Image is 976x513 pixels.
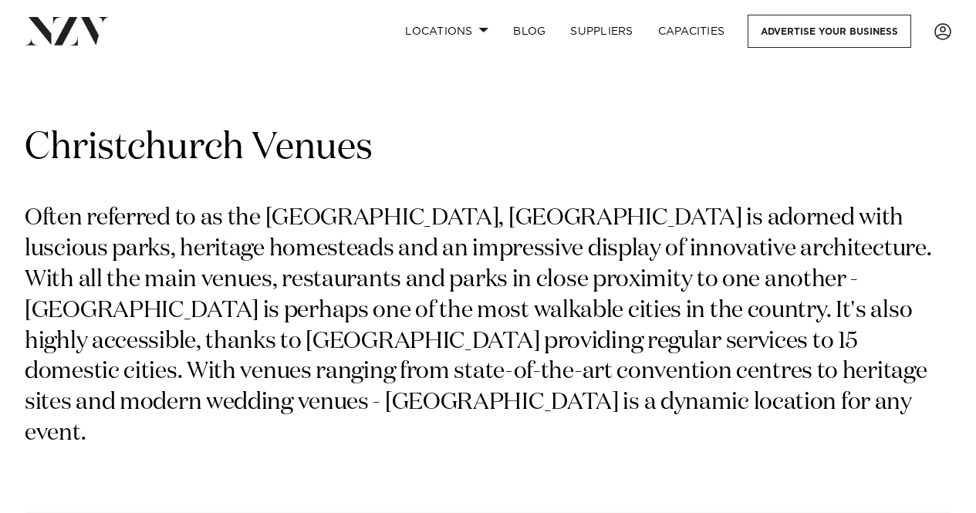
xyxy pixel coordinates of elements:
[646,15,738,48] a: Capacities
[748,15,911,48] a: Advertise your business
[25,17,109,45] img: nzv-logo.png
[393,15,501,48] a: Locations
[25,204,951,450] p: Often referred to as the [GEOGRAPHIC_DATA], [GEOGRAPHIC_DATA] is adorned with luscious parks, her...
[558,15,645,48] a: SUPPLIERS
[501,15,558,48] a: BLOG
[25,124,951,173] h1: Christchurch Venues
